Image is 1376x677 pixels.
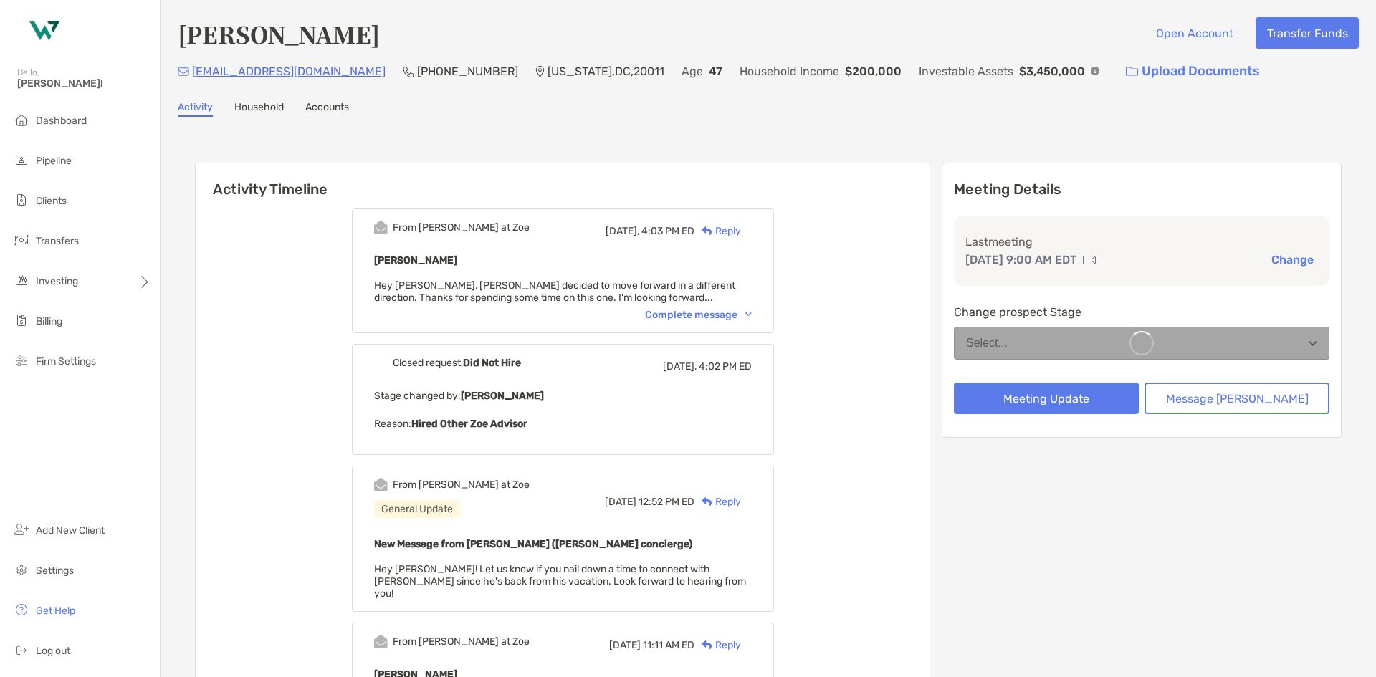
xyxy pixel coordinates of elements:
span: Add New Client [36,524,105,537]
img: Event icon [374,635,388,648]
p: Investable Assets [919,62,1013,80]
img: clients icon [13,191,30,208]
div: Reply [694,494,741,509]
p: [EMAIL_ADDRESS][DOMAIN_NAME] [192,62,386,80]
span: [PERSON_NAME]! [17,77,151,90]
img: Chevron icon [745,312,752,317]
p: $3,450,000 [1019,62,1085,80]
p: Reason: [374,415,752,433]
img: dashboard icon [13,111,30,128]
span: Get Help [36,605,75,617]
p: Last meeting [965,233,1318,251]
span: Hey [PERSON_NAME], [PERSON_NAME] decided to move forward in a different direction. Thanks for spe... [374,279,735,304]
span: 4:03 PM ED [641,225,694,237]
img: Event icon [374,221,388,234]
p: Meeting Details [954,181,1329,198]
img: communication type [1083,254,1096,266]
p: Stage changed by: [374,387,752,405]
span: [DATE] [609,639,641,651]
img: Info Icon [1091,67,1099,75]
img: Reply icon [702,226,712,236]
button: Change [1267,252,1318,267]
p: [PHONE_NUMBER] [417,62,518,80]
p: 47 [709,62,722,80]
img: settings icon [13,561,30,578]
div: Reply [694,638,741,653]
img: transfers icon [13,231,30,249]
button: Transfer Funds [1256,17,1359,49]
span: Dashboard [36,115,87,127]
img: firm-settings icon [13,352,30,369]
span: Billing [36,315,62,327]
div: Complete message [645,309,752,321]
div: From [PERSON_NAME] at Zoe [393,479,530,491]
button: Open Account [1145,17,1244,49]
span: 11:11 AM ED [643,639,694,651]
span: [DATE], [606,225,639,237]
img: logout icon [13,641,30,658]
a: Activity [178,101,213,117]
div: Reply [694,224,741,239]
img: Phone Icon [403,66,414,77]
span: 12:52 PM ED [639,496,694,508]
img: Reply icon [702,640,712,650]
b: [PERSON_NAME] [374,254,457,267]
p: $200,000 [845,62,902,80]
b: Hired Other Zoe Advisor [411,418,527,430]
img: Event icon [374,356,388,370]
img: billing icon [13,312,30,329]
a: Accounts [305,101,349,117]
img: Email Icon [178,67,189,76]
img: pipeline icon [13,151,30,168]
span: Firm Settings [36,355,96,368]
h4: [PERSON_NAME] [178,17,380,50]
span: 4:02 PM ED [699,360,752,373]
span: Transfers [36,235,79,247]
button: Meeting Update [954,383,1139,414]
div: General Update [374,500,460,518]
p: [US_STATE] , DC , 20011 [548,62,664,80]
div: From [PERSON_NAME] at Zoe [393,221,530,234]
img: Zoe Logo [17,6,69,57]
span: [DATE], [663,360,697,373]
b: Did Not Hire [463,357,521,369]
button: Message [PERSON_NAME] [1145,383,1329,414]
img: Reply icon [702,497,712,506]
img: Event icon [374,478,388,491]
span: Investing [36,275,78,287]
h6: Activity Timeline [196,163,930,198]
span: Clients [36,195,67,207]
img: Location Icon [535,66,545,77]
p: Household Income [740,62,839,80]
b: New Message from [PERSON_NAME] ([PERSON_NAME] concierge) [374,538,692,550]
span: Pipeline [36,155,72,167]
p: [DATE] 9:00 AM EDT [965,251,1077,269]
span: Log out [36,645,70,657]
b: [PERSON_NAME] [461,390,544,402]
div: Closed request, [393,357,521,369]
img: get-help icon [13,601,30,618]
p: Change prospect Stage [954,303,1329,321]
img: button icon [1126,67,1138,77]
div: From [PERSON_NAME] at Zoe [393,635,530,648]
img: add_new_client icon [13,521,30,538]
span: Settings [36,565,74,577]
span: [DATE] [605,496,636,508]
a: Upload Documents [1117,56,1269,87]
a: Household [234,101,284,117]
p: Age [682,62,703,80]
img: investing icon [13,272,30,289]
span: Hey [PERSON_NAME]! Let us know if you nail down a time to connect with [PERSON_NAME] since he's b... [374,563,746,600]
